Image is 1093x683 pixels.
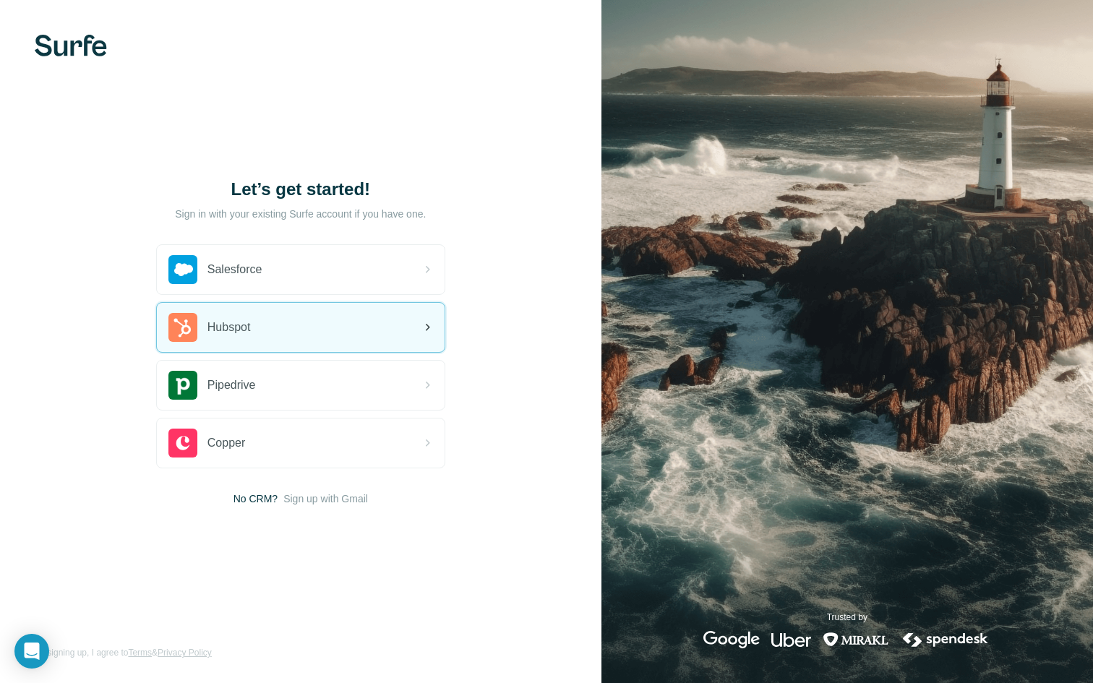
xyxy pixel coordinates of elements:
[168,255,197,284] img: salesforce's logo
[703,631,760,648] img: google's logo
[823,631,889,648] img: mirakl's logo
[771,631,811,648] img: uber's logo
[207,319,251,336] span: Hubspot
[283,491,368,506] button: Sign up with Gmail
[207,377,256,394] span: Pipedrive
[175,207,426,221] p: Sign in with your existing Surfe account if you have one.
[233,491,278,506] span: No CRM?
[35,646,212,659] span: By signing up, I agree to &
[827,611,867,624] p: Trusted by
[207,434,245,452] span: Copper
[901,631,990,648] img: spendesk's logo
[156,178,445,201] h1: Let’s get started!
[168,313,197,342] img: hubspot's logo
[168,429,197,458] img: copper's logo
[128,648,152,658] a: Terms
[158,648,212,658] a: Privacy Policy
[35,35,107,56] img: Surfe's logo
[207,261,262,278] span: Salesforce
[14,634,49,669] div: Open Intercom Messenger
[168,371,197,400] img: pipedrive's logo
